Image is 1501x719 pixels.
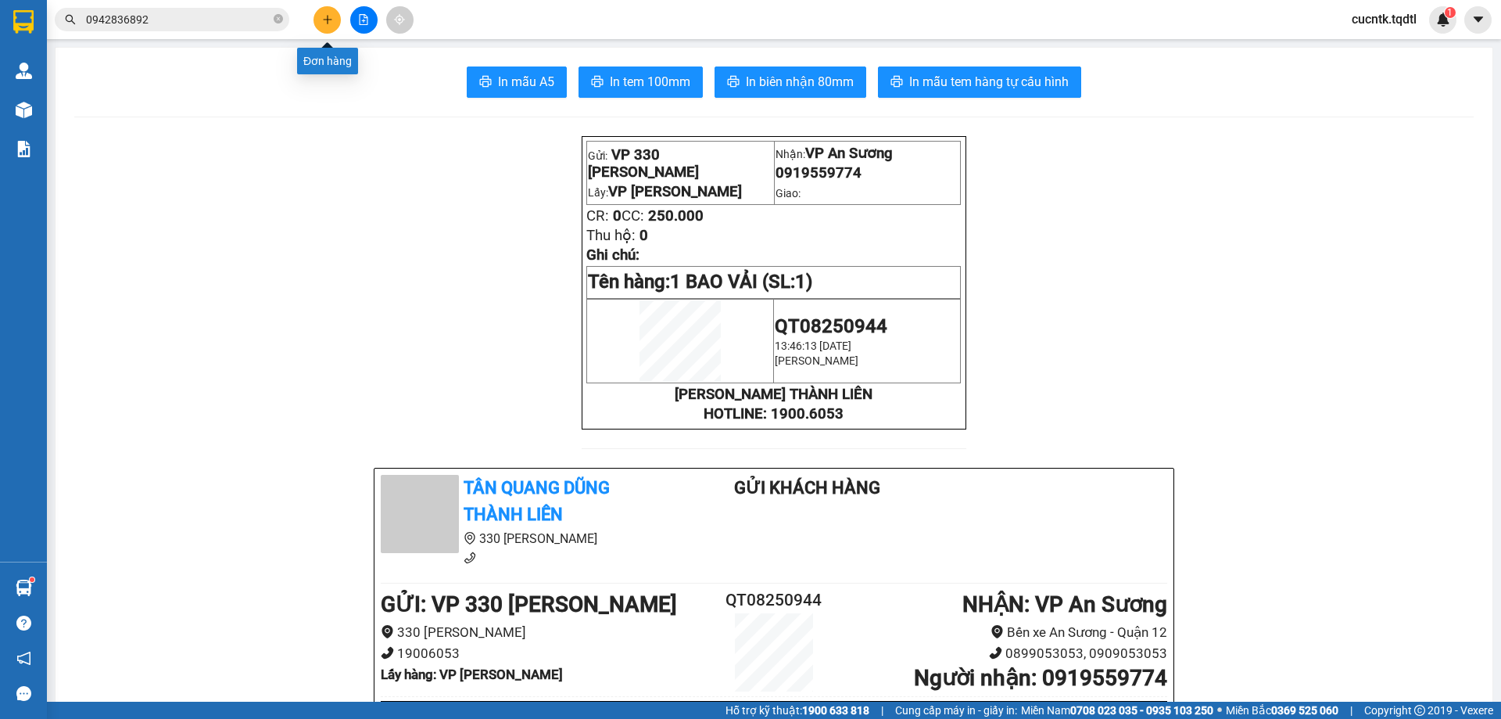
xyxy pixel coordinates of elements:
button: printerIn mẫu tem hàng tự cấu hình [878,67,1081,98]
span: close-circle [274,14,283,23]
span: In tem 100mm [610,72,690,92]
img: warehouse-icon [16,580,32,596]
span: file-add [358,14,369,25]
span: phone [989,646,1002,660]
span: plus [322,14,333,25]
b: Lấy hàng : VP [PERSON_NAME] [381,667,563,682]
span: VP 330 [PERSON_NAME] [588,146,699,181]
img: solution-icon [16,141,32,157]
li: 330 [PERSON_NAME] [381,529,672,548]
b: Người nhận : 0919559774 [914,665,1167,691]
span: 1) [795,271,812,293]
span: Gửi: [13,15,38,31]
span: Miền Bắc [1226,702,1338,719]
button: plus [313,6,341,34]
span: 250.000 [648,207,704,225]
img: logo-vxr [13,10,34,34]
span: environment [381,625,394,638]
span: phone [464,552,476,564]
span: In mẫu tem hàng tự cấu hình [909,72,1069,92]
span: CR: [586,207,609,225]
p: Gửi: [588,146,772,181]
li: Bến xe An Sương - Quận 12 [840,622,1167,643]
span: Miền Nam [1021,702,1213,719]
strong: 0708 023 035 - 0935 103 250 [1070,704,1213,717]
span: 13:46:13 [DATE] [775,340,851,352]
span: | [1350,702,1352,719]
span: printer [479,75,492,90]
span: ⚪️ [1217,707,1222,714]
span: In mẫu A5 [498,72,554,92]
b: Gửi khách hàng [734,478,880,498]
span: VP [PERSON_NAME] [608,183,742,200]
span: Hỗ trợ kỹ thuật: [725,702,869,719]
div: Đơn hàng [297,48,358,74]
div: VP 330 [PERSON_NAME] [13,13,192,51]
span: Thu hộ: [586,227,636,244]
span: 0919559774 [776,164,862,182]
b: NHẬN : VP An Sương [962,591,1167,617]
span: 0 [613,207,622,225]
span: [PERSON_NAME] [775,354,858,367]
span: aim [394,14,405,25]
span: Cung cấp máy in - giấy in: [895,702,1017,719]
h2: QT08250944 [708,588,840,613]
button: printerIn mẫu A5 [467,67,567,98]
span: VP An Sương [805,145,893,162]
span: DĐ: [13,59,36,76]
span: Giao: [776,187,801,200]
li: 330 [PERSON_NAME] [381,622,708,643]
span: CC: [622,207,644,225]
span: search [65,14,76,25]
span: environment [991,625,1004,638]
span: copyright [1414,705,1425,716]
span: In biên nhận 80mm [746,72,854,92]
button: aim [386,6,414,34]
span: caret-down [1471,13,1485,27]
img: warehouse-icon [16,102,32,118]
span: printer [727,75,740,90]
button: caret-down [1464,6,1492,34]
div: 0919559774 [202,51,312,73]
button: file-add [350,6,378,34]
sup: 1 [30,577,34,582]
span: close-circle [274,13,283,27]
span: 0 [639,227,648,244]
li: 0899053053, 0909053053 [840,643,1167,664]
span: message [16,686,31,701]
span: environment [464,532,476,545]
span: | [881,702,883,719]
b: Tân Quang Dũng Thành Liên [464,478,610,525]
img: warehouse-icon [16,63,32,79]
span: 1 [1447,7,1453,18]
span: question-circle [16,616,31,631]
div: 250.000 [200,115,313,137]
div: VP An Sương [202,13,312,51]
strong: 0369 525 060 [1271,704,1338,717]
strong: 1900 633 818 [802,704,869,717]
img: icon-new-feature [1436,13,1450,27]
span: printer [890,75,903,90]
span: phone [381,646,394,660]
span: 1 BAO VẢI (SL: [670,271,812,293]
input: Tìm tên, số ĐT hoặc mã đơn [86,11,270,28]
strong: [PERSON_NAME] THÀNH LIÊN [675,386,872,403]
b: GỬI : VP 330 [PERSON_NAME] [381,591,677,617]
span: printer [591,75,604,90]
span: Tên hàng: [588,271,812,293]
li: 19006053 [381,643,708,664]
span: QT08250944 [775,315,887,337]
button: printerIn biên nhận 80mm [715,67,866,98]
span: VP [PERSON_NAME] [13,51,192,106]
span: cucntk.tqdtl [1339,9,1429,29]
span: notification [16,651,31,666]
span: Lấy: [588,186,742,199]
sup: 1 [1445,7,1456,18]
p: Nhận: [776,145,960,162]
span: Nhận: [202,15,240,31]
span: Ghi chú: [586,246,639,264]
strong: HOTLINE: 1900.6053 [704,405,844,422]
button: printerIn tem 100mm [579,67,703,98]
